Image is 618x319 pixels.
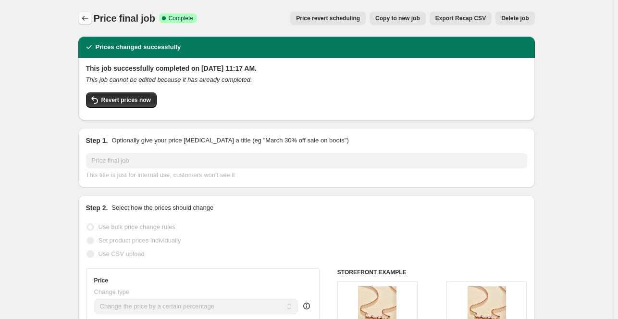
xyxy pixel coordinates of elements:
span: Use bulk price change rules [99,223,175,230]
h6: STOREFRONT EXAMPLE [337,268,527,276]
h2: Step 2. [86,203,108,213]
p: Select how the prices should change [111,203,213,213]
p: Optionally give your price [MEDICAL_DATA] a title (eg "March 30% off sale on boots") [111,136,348,145]
span: Export Recap CSV [435,14,486,22]
input: 30% off holiday sale [86,153,527,168]
button: Delete job [495,12,534,25]
h2: Step 1. [86,136,108,145]
span: This title is just for internal use, customers won't see it [86,171,235,179]
span: Complete [169,14,193,22]
i: This job cannot be edited because it has already completed. [86,76,252,83]
h2: This job successfully completed on [DATE] 11:17 AM. [86,64,527,73]
button: Copy to new job [370,12,426,25]
div: help [302,301,311,311]
span: Use CSV upload [99,250,145,257]
span: Revert prices now [101,96,151,104]
span: Price final job [94,13,155,24]
span: Price revert scheduling [296,14,360,22]
button: Export Recap CSV [430,12,492,25]
span: Copy to new job [375,14,420,22]
button: Price revert scheduling [290,12,366,25]
span: Delete job [501,14,529,22]
button: Revert prices now [86,92,157,108]
h3: Price [94,277,108,284]
span: Set product prices individually [99,237,181,244]
button: Price change jobs [78,12,92,25]
span: Change type [94,288,130,295]
h2: Prices changed successfully [96,42,181,52]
